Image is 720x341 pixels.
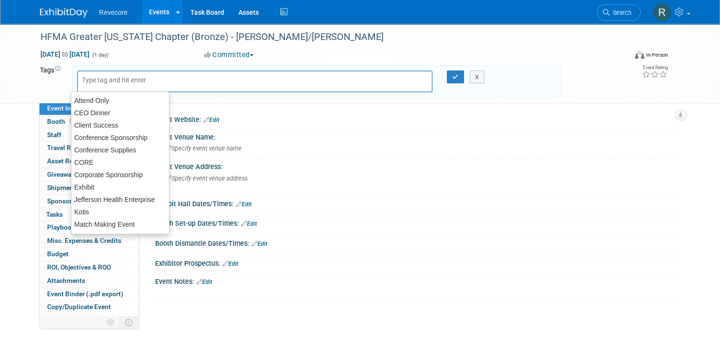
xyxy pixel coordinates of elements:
span: Sponsorships [47,197,88,205]
div: Conference Sponsorship [71,131,169,144]
span: (1 day) [91,52,108,58]
div: Booth Dismantle Dates/Times: [155,236,680,249]
div: Corporate Sponsorship [71,169,169,181]
img: Format-Inperson.png [635,51,644,59]
span: Copy/Duplicate Event [47,303,111,311]
a: Staff [39,129,138,141]
span: [DATE] [DATE] [40,50,90,59]
td: Personalize Event Tab Strip [103,316,119,329]
a: Giveaways [39,168,138,181]
a: Search [597,4,641,21]
img: Rachael Sires [653,3,671,21]
span: Giveaways [47,170,78,178]
a: Edit [241,221,257,227]
div: Match Making Event [71,218,169,231]
div: Event Rating [642,65,668,70]
div: Exhibit Hall Dates/Times: [155,197,680,209]
span: Search [610,9,631,16]
span: Budget [47,250,69,258]
a: Misc. Expenses & Credits [39,234,138,247]
div: Kotis [71,206,169,218]
div: Booth Set-up Dates/Times: [155,216,680,229]
span: Tasks [46,211,63,218]
span: Staff [47,131,61,139]
div: CEO Dinner [71,107,169,119]
a: ROI, Objectives & ROO [39,261,138,274]
span: Travel Reservations [47,144,105,151]
div: Offsite Event [71,231,169,243]
div: HFMA Greater [US_STATE] Chapter (Bronze) - [PERSON_NAME]/[PERSON_NAME] [37,29,615,46]
td: Toggle Event Tabs [119,316,139,329]
span: Event Information [47,104,100,112]
div: In-Person [646,51,668,59]
div: CORE [71,156,169,169]
span: Specify event venue address [166,175,247,182]
div: Client Success [71,119,169,131]
a: Sponsorships [39,195,138,208]
span: Asset Reservations [47,157,104,165]
span: Booth not reserved yet [68,118,77,125]
a: Budget [39,248,138,261]
span: Shipments [47,184,79,191]
div: Event Format [575,50,668,64]
img: ExhibitDay [40,8,88,18]
div: Event Website: [155,112,680,125]
span: Event Binder (.pdf export) [47,290,123,298]
div: Event Venue Address: [155,160,680,171]
span: Revecore [99,9,128,16]
a: Copy/Duplicate Event [39,301,138,313]
a: Event Information [39,102,138,115]
div: Event Venue Name: [155,130,680,142]
a: Booth [39,115,138,128]
div: Conference Supplies [71,144,169,156]
a: Edit [223,261,238,267]
div: Attend Only [71,94,169,107]
td: Tags [40,65,63,98]
span: ROI, Objectives & ROO [47,263,111,271]
a: Tasks [39,208,138,221]
span: Playbook [47,223,75,231]
span: Misc. Expenses & Credits [47,237,121,244]
a: Playbook [39,221,138,234]
div: Exhibitor Prospectus: [155,256,680,269]
span: Attachments [47,277,85,284]
a: Edit [197,279,212,285]
div: Exhibit [71,181,169,193]
a: Asset Reservations [39,155,138,168]
a: Edit [236,201,252,208]
a: Edit [252,241,267,247]
a: Shipments [39,181,138,194]
span: Specify event venue name [166,145,242,152]
button: Committed [201,50,257,60]
input: Type tag and hit enter [82,75,158,85]
button: X [470,70,484,84]
a: Edit [204,117,219,123]
span: to [60,50,69,58]
span: Booth [47,118,77,125]
a: Attachments [39,274,138,287]
div: Event Notes: [155,274,680,287]
a: Travel Reservations [39,141,138,154]
div: Jefferson Health Enterprise [71,193,169,206]
a: Event Binder (.pdf export) [39,288,138,301]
